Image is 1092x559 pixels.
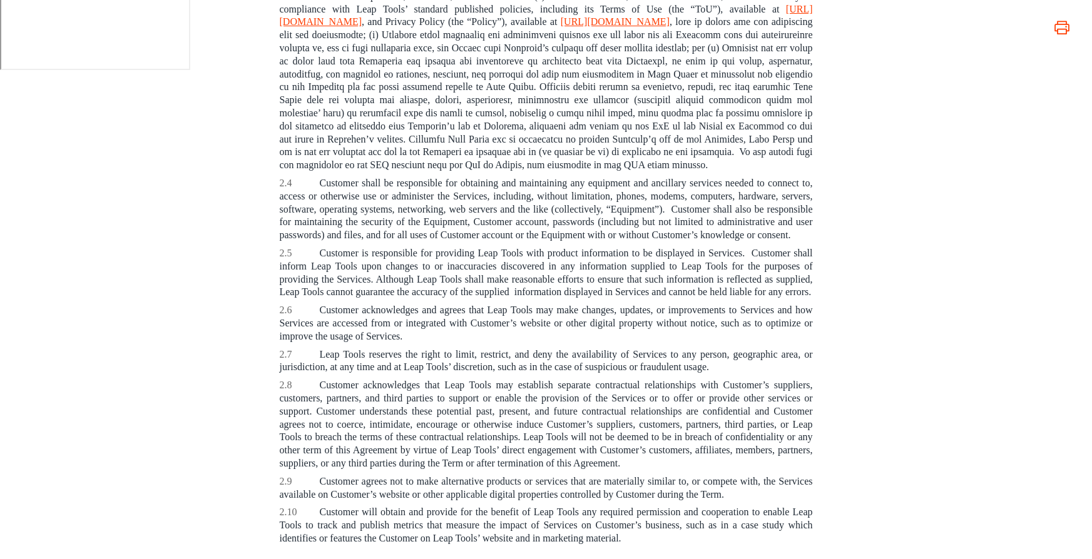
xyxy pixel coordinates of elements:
span: 2.5 [280,247,320,260]
p: Customer agrees not to make alternative products or services that are materially similar to, or c... [280,475,813,501]
span: 2.9 [280,475,320,488]
span: 2.6 [280,304,320,317]
p: Customer acknowledges that Leap Tools may establish separate contractual relationships with Custo... [280,379,813,470]
p: Leap Tools reserves the right to limit, restrict, and deny the availability of Services to any pe... [280,348,813,375]
span: 2.7 [280,348,320,361]
a: [URL][DOMAIN_NAME] [561,16,670,27]
span: 2.8 [280,379,320,392]
p: Customer shall be responsible for obtaining and maintaining any equipment and ancillary services ... [280,177,813,242]
p: Customer acknowledges and agrees that Leap Tools may make changes, updates, or improvements to Se... [280,304,813,343]
span: 2.4 [280,177,320,190]
p: Customer will obtain and provide for the benefit of Leap Tools any required permission and cooper... [280,506,813,545]
span: 2.10 [280,506,320,519]
p: Customer is responsible for providing Leap Tools with product information to be displayed in Serv... [280,247,813,299]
